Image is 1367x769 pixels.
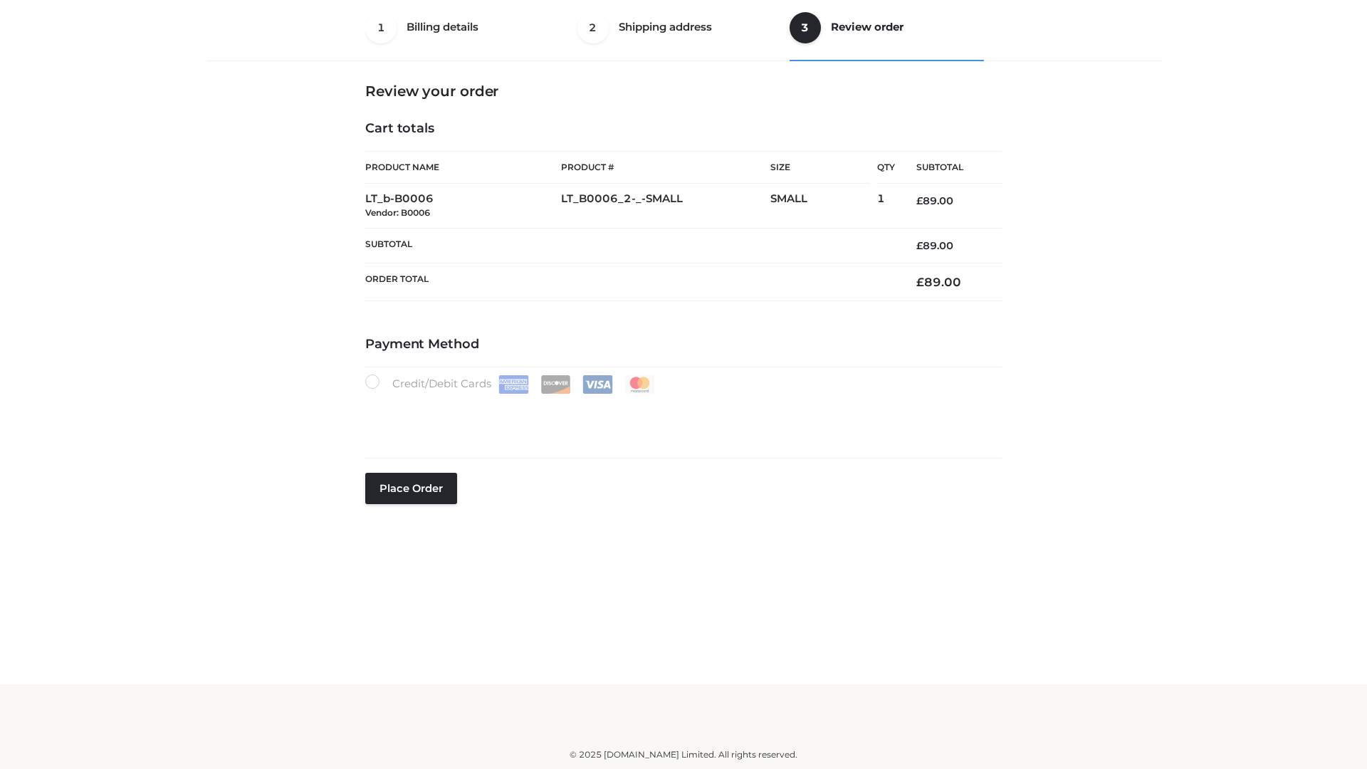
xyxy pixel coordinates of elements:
img: Visa [582,375,613,394]
th: Subtotal [895,152,1002,184]
td: 1 [877,184,895,229]
small: Vendor: B0006 [365,207,430,218]
span: £ [916,194,923,207]
img: Mastercard [624,375,655,394]
iframe: Secure payment input frame [362,391,999,443]
span: £ [916,239,923,252]
bdi: 89.00 [916,194,953,207]
h4: Payment Method [365,337,1002,352]
td: SMALL [770,184,877,229]
img: Amex [498,375,529,394]
th: Size [770,152,870,184]
bdi: 89.00 [916,275,961,289]
img: Discover [540,375,571,394]
h4: Cart totals [365,121,1002,137]
button: Place order [365,473,457,504]
th: Product Name [365,151,561,184]
td: LT_B0006_2-_-SMALL [561,184,770,229]
bdi: 89.00 [916,239,953,252]
h3: Review your order [365,83,1002,100]
label: Credit/Debit Cards [365,375,656,394]
td: LT_b-B0006 [365,184,561,229]
th: Product # [561,151,770,184]
div: © 2025 [DOMAIN_NAME] Limited. All rights reserved. [211,748,1156,762]
th: Order Total [365,263,895,301]
th: Qty [877,151,895,184]
th: Subtotal [365,228,895,263]
span: £ [916,275,924,289]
